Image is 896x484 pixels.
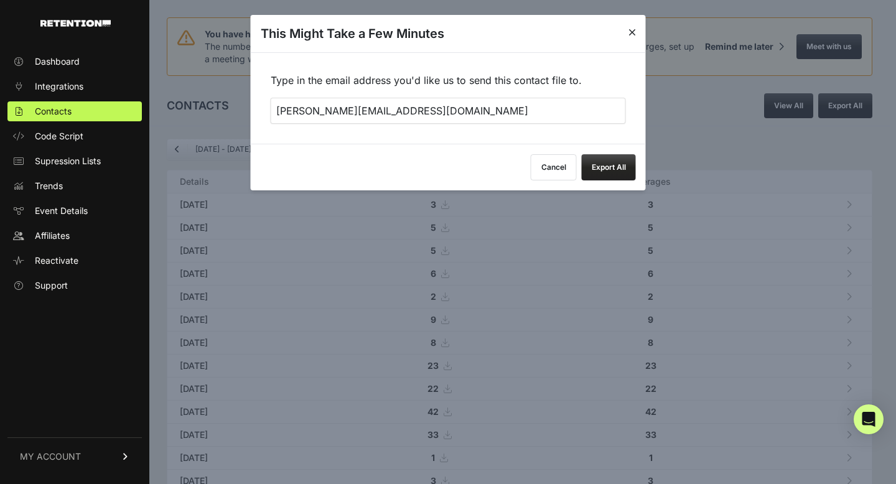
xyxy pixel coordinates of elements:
[35,155,101,167] span: Supression Lists
[35,80,83,93] span: Integrations
[7,52,142,72] a: Dashboard
[7,151,142,171] a: Supression Lists
[7,77,142,96] a: Integrations
[35,130,83,142] span: Code Script
[35,279,68,292] span: Support
[35,105,72,118] span: Contacts
[35,205,88,217] span: Event Details
[35,180,63,192] span: Trends
[582,154,636,180] button: Export All
[20,450,81,463] span: MY ACCOUNT
[35,55,80,68] span: Dashboard
[7,276,142,296] a: Support
[7,101,142,121] a: Contacts
[40,20,111,27] img: Retention.com
[7,126,142,146] a: Code Script
[35,254,78,267] span: Reactivate
[7,201,142,221] a: Event Details
[531,154,577,180] button: Cancel
[261,25,444,42] h3: This Might Take a Few Minutes
[7,251,142,271] a: Reactivate
[251,52,646,144] div: Type in the email address you'd like us to send this contact file to.
[35,230,70,242] span: Affiliates
[7,437,142,475] a: MY ACCOUNT
[271,98,626,124] input: + Add recipient
[7,176,142,196] a: Trends
[7,226,142,246] a: Affiliates
[854,404,884,434] div: Open Intercom Messenger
